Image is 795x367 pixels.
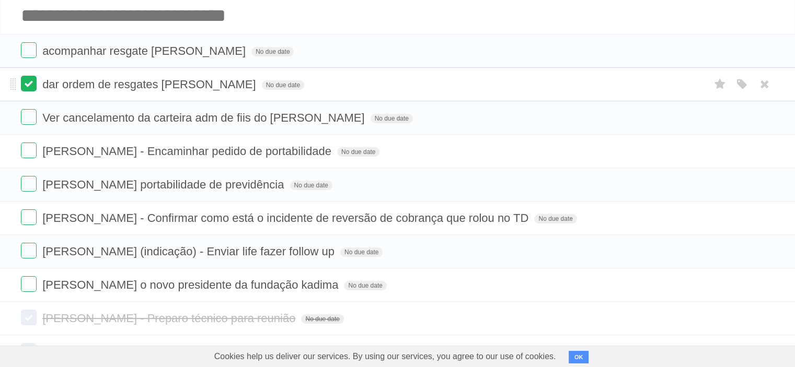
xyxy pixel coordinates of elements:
[42,245,337,258] span: [PERSON_NAME] (indicação) - Enviar life fazer follow up
[21,276,37,292] label: Done
[21,143,37,158] label: Done
[42,178,286,191] span: [PERSON_NAME] portabilidade de previdência
[534,214,577,223] span: No due date
[42,278,341,291] span: [PERSON_NAME] o novo presidente da fundação kadima
[42,345,241,358] span: Conferir resgate do [PERSON_NAME]
[21,176,37,192] label: Done
[204,346,567,367] span: Cookies help us deliver our services. By using our services, you agree to our use of cookies.
[21,310,37,325] label: Done
[21,343,37,359] label: Done
[344,281,386,290] span: No due date
[21,209,37,225] label: Done
[21,243,37,258] label: Done
[262,80,304,90] span: No due date
[21,42,37,58] label: Done
[42,78,258,91] span: dar ordem de resgates [PERSON_NAME]
[301,314,343,324] span: No due date
[42,145,334,158] span: [PERSON_NAME] - Encaminhar pedido de portabilidade
[42,44,248,57] span: acompanhar resgate [PERSON_NAME]
[42,111,367,124] span: Ver cancelamento da carteira adm de fiis do [PERSON_NAME]
[710,76,730,93] label: Star task
[42,211,531,224] span: [PERSON_NAME] - Confirmar como está o incidente de reversão de cobrança que rolou no TD
[371,114,413,123] span: No due date
[290,181,332,190] span: No due date
[42,312,298,325] span: [PERSON_NAME] - Preparo técnico para reunião
[251,47,294,56] span: No due date
[340,247,383,257] span: No due date
[21,76,37,91] label: Done
[569,351,589,363] button: OK
[21,109,37,125] label: Done
[337,147,379,157] span: No due date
